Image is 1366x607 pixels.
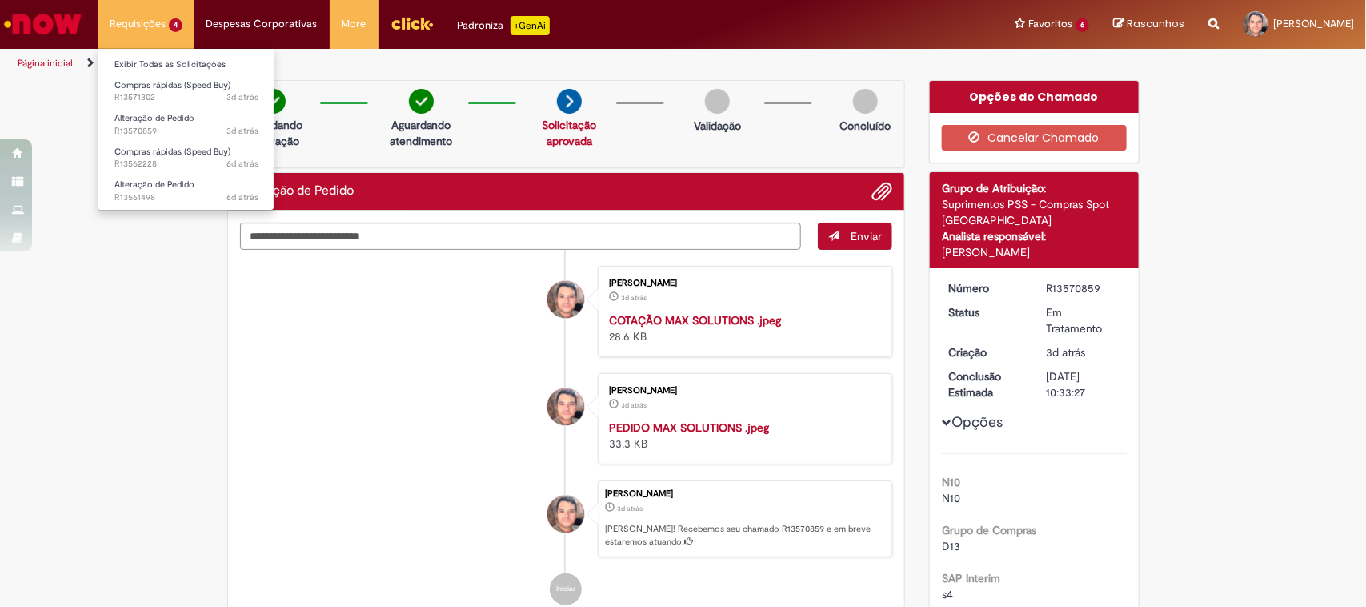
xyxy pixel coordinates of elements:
[942,228,1127,244] div: Analista responsável:
[621,293,647,303] time: 26/09/2025 14:33:08
[609,313,781,328] a: COTAÇÃO MAX SOLUTIONS .jpeg
[1273,17,1354,30] span: [PERSON_NAME]
[621,400,647,410] time: 26/09/2025 14:33:07
[1028,16,1072,32] span: Favoritos
[1047,304,1121,336] div: Em Tratamento
[609,279,875,288] div: [PERSON_NAME]
[114,179,194,191] span: Alteração de Pedido
[98,56,274,74] a: Exibir Todas as Solicitações
[936,368,1035,400] dt: Conclusão Estimada
[1047,345,1086,360] time: 26/09/2025 14:33:23
[18,57,73,70] a: Página inicial
[942,196,1127,228] div: Suprimentos PSS - Compras Spot [GEOGRAPHIC_DATA]
[942,125,1127,151] button: Cancelar Chamado
[226,91,258,103] span: 3d atrás
[547,496,584,533] div: Bruno Batistel
[871,181,892,202] button: Adicionar anexos
[818,223,892,250] button: Enviar
[942,539,960,553] span: D13
[605,523,883,548] p: [PERSON_NAME]! Recebemos seu chamado R13570859 e em breve estaremos atuando.
[839,118,891,134] p: Concluído
[342,16,367,32] span: More
[1113,17,1184,32] a: Rascunhos
[98,176,274,206] a: Aberto R13561498 : Alteração de Pedido
[169,18,182,32] span: 4
[694,118,741,134] p: Validação
[547,388,584,425] div: Bruno Batistel
[621,400,647,410] span: 3d atrás
[942,244,1127,260] div: [PERSON_NAME]
[853,89,878,114] img: img-circle-grey.png
[942,180,1127,196] div: Grupo de Atribuição:
[98,110,274,139] a: Aberto R13570859 : Alteração de Pedido
[206,16,318,32] span: Despesas Corporativas
[98,143,274,173] a: Aberto R13562228 : Compras rápidas (Speed Buy)
[609,420,769,435] a: PEDIDO MAX SOLUTIONS .jpeg
[605,489,883,499] div: [PERSON_NAME]
[226,158,258,170] time: 24/09/2025 10:45:17
[617,504,643,513] time: 26/09/2025 14:33:23
[114,79,230,91] span: Compras rápidas (Speed Buy)
[609,420,875,452] div: 33.3 KB
[12,49,899,78] ul: Trilhas de página
[240,480,893,557] li: Bruno Batistel
[609,386,875,396] div: [PERSON_NAME]
[226,158,258,170] span: 6d atrás
[705,89,730,114] img: img-circle-grey.png
[226,191,258,203] span: 6d atrás
[851,229,882,243] span: Enviar
[226,125,258,137] span: 3d atrás
[557,89,582,114] img: arrow-next.png
[226,125,258,137] time: 26/09/2025 14:33:25
[1127,16,1184,31] span: Rascunhos
[383,117,460,149] p: Aguardando atendimento
[409,89,434,114] img: check-circle-green.png
[114,91,258,104] span: R13571302
[114,146,230,158] span: Compras rápidas (Speed Buy)
[942,587,953,601] span: s4
[547,281,584,318] div: Bruno Batistel
[1076,18,1089,32] span: 6
[98,77,274,107] a: Aberto R13571302 : Compras rápidas (Speed Buy)
[1047,344,1121,360] div: 26/09/2025 14:33:23
[226,91,258,103] time: 26/09/2025 15:45:28
[542,118,596,148] a: Solicitação aprovada
[936,304,1035,320] dt: Status
[942,491,960,505] span: N10
[936,280,1035,296] dt: Número
[240,223,802,251] textarea: Digite sua mensagem aqui...
[511,16,550,35] p: +GenAi
[930,81,1139,113] div: Opções do Chamado
[1047,368,1121,400] div: [DATE] 10:33:27
[942,571,1000,585] b: SAP Interim
[110,16,166,32] span: Requisições
[936,344,1035,360] dt: Criação
[391,11,434,35] img: click_logo_yellow_360x200.png
[609,312,875,344] div: 28.6 KB
[617,504,643,513] span: 3d atrás
[942,523,1036,537] b: Grupo de Compras
[226,191,258,203] time: 24/09/2025 08:33:21
[621,293,647,303] span: 3d atrás
[98,48,274,211] ul: Requisições
[1047,345,1086,360] span: 3d atrás
[114,191,258,204] span: R13561498
[942,475,960,489] b: N10
[1047,280,1121,296] div: R13570859
[458,16,550,35] div: Padroniza
[114,125,258,138] span: R13570859
[2,8,84,40] img: ServiceNow
[114,112,194,124] span: Alteração de Pedido
[240,184,355,199] h2: Alteração de Pedido Histórico de tíquete
[114,158,258,171] span: R13562228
